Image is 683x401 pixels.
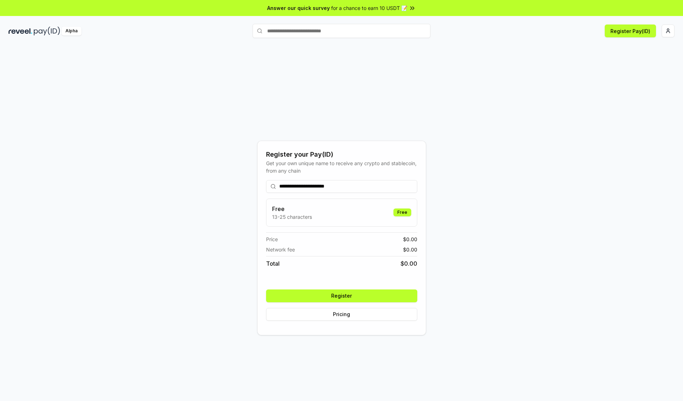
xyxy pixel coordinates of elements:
[266,246,295,253] span: Network fee
[9,27,32,36] img: reveel_dark
[401,259,417,268] span: $ 0.00
[266,308,417,321] button: Pricing
[266,235,278,243] span: Price
[403,235,417,243] span: $ 0.00
[266,159,417,174] div: Get your own unique name to receive any crypto and stablecoin, from any chain
[266,289,417,302] button: Register
[267,4,330,12] span: Answer our quick survey
[272,205,312,213] h3: Free
[605,25,656,37] button: Register Pay(ID)
[403,246,417,253] span: $ 0.00
[331,4,407,12] span: for a chance to earn 10 USDT 📝
[393,208,411,216] div: Free
[266,259,280,268] span: Total
[272,213,312,221] p: 13-25 characters
[62,27,81,36] div: Alpha
[34,27,60,36] img: pay_id
[266,150,417,159] div: Register your Pay(ID)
